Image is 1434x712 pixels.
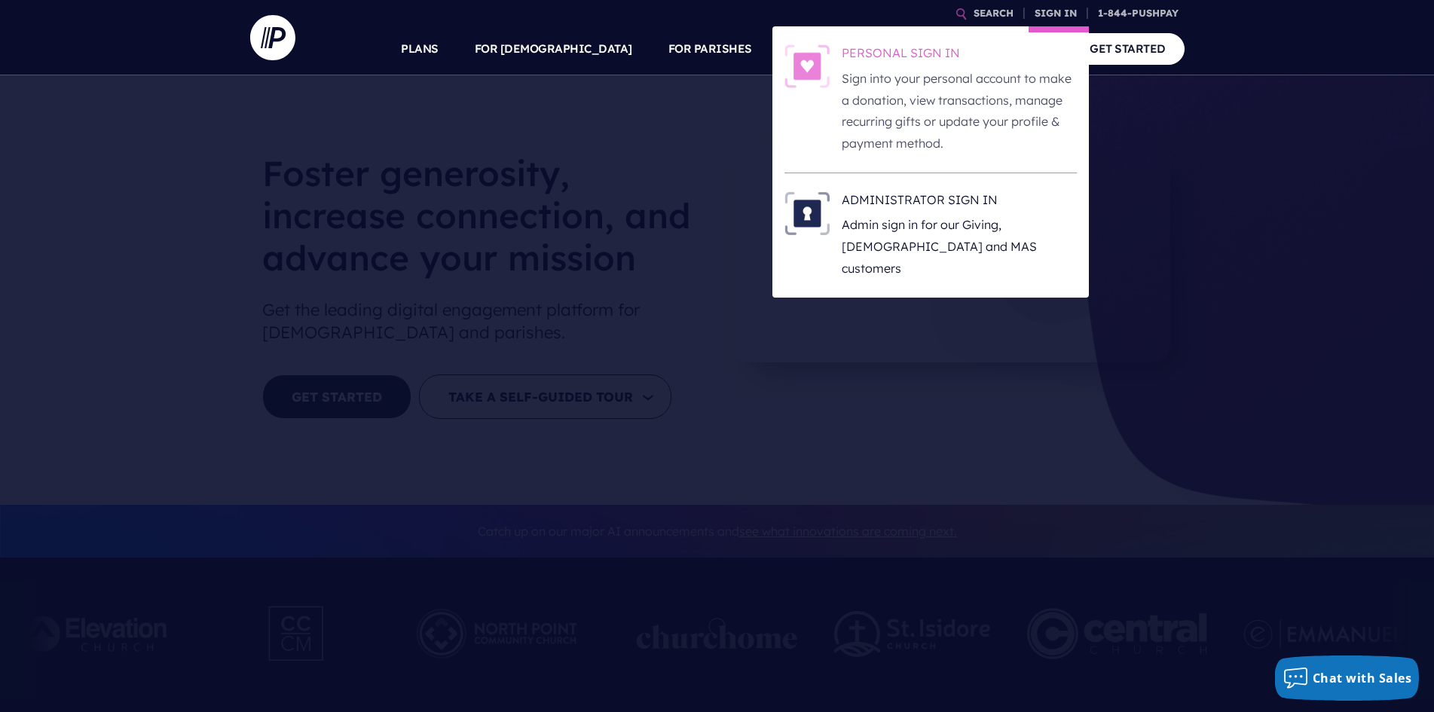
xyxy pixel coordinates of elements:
h6: ADMINISTRATOR SIGN IN [842,191,1077,214]
a: PERSONAL SIGN IN - Illustration PERSONAL SIGN IN Sign into your personal account to make a donati... [784,44,1077,154]
a: ADMINISTRATOR SIGN IN - Illustration ADMINISTRATOR SIGN IN Admin sign in for our Giving, [DEMOGRA... [784,191,1077,280]
a: PLANS [401,23,439,75]
button: Chat with Sales [1275,655,1420,701]
p: Sign into your personal account to make a donation, view transactions, manage recurring gifts or ... [842,68,1077,154]
a: FOR PARISHES [668,23,752,75]
p: Admin sign in for our Giving, [DEMOGRAPHIC_DATA] and MAS customers [842,214,1077,279]
img: PERSONAL SIGN IN - Illustration [784,44,830,88]
a: EXPLORE [891,23,943,75]
a: COMPANY [980,23,1035,75]
span: Chat with Sales [1313,670,1412,686]
a: SOLUTIONS [788,23,855,75]
img: ADMINISTRATOR SIGN IN - Illustration [784,191,830,235]
h6: PERSONAL SIGN IN [842,44,1077,67]
a: FOR [DEMOGRAPHIC_DATA] [475,23,632,75]
a: GET STARTED [1071,33,1185,64]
